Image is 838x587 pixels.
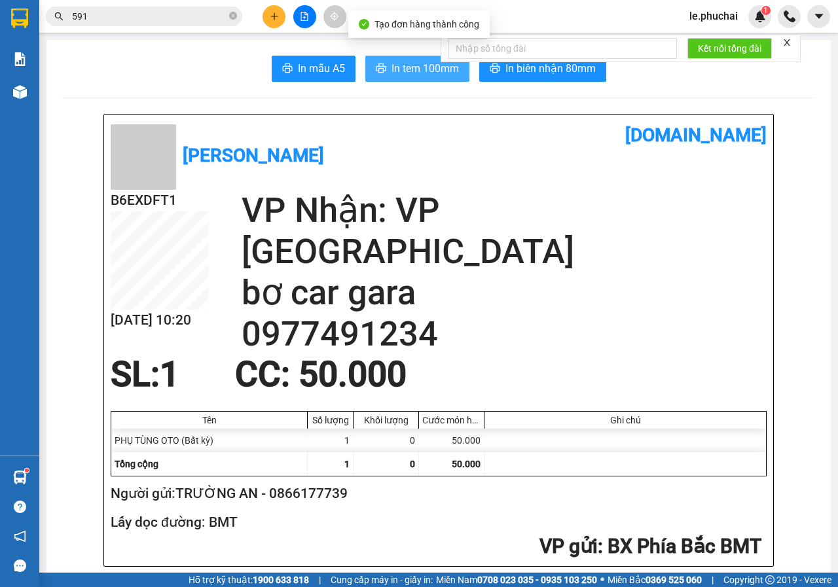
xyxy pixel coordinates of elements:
span: 1 [160,354,179,395]
span: DĐ: [125,77,144,90]
span: [PERSON_NAME] [125,91,274,114]
b: [DOMAIN_NAME] [625,124,767,146]
span: | [712,573,714,587]
div: 0 [354,429,419,452]
span: printer [376,63,386,75]
button: printerIn mẫu A5 [272,56,355,82]
sup: 1 [761,6,771,15]
span: SL: [111,354,160,395]
div: Tên [115,415,304,425]
button: plus [263,5,285,28]
h2: 0977491234 [242,313,767,355]
img: logo-vxr [11,9,28,28]
img: warehouse-icon [13,85,27,99]
div: CC : 50.000 [227,355,414,394]
span: le.phuchai [679,8,748,24]
span: close-circle [229,10,237,23]
span: close [782,38,792,47]
span: Miền Nam [436,573,597,587]
button: printerIn biên nhận 80mm [479,56,606,82]
span: copyright [765,575,774,584]
span: Kết nối tổng đài [698,41,761,56]
h2: B6EXDFT1 [111,190,209,211]
span: | [319,573,321,587]
h2: bơ car gara [242,272,767,313]
span: printer [490,63,500,75]
div: 1 [308,429,354,452]
span: file-add [300,12,309,21]
span: Miền Bắc [608,573,702,587]
span: Cung cấp máy in - giấy in: [331,573,433,587]
span: Tổng cộng [115,459,158,469]
span: question-circle [14,501,26,513]
div: 0984426889 [125,58,274,77]
span: Hỗ trợ kỹ thuật: [189,573,309,587]
span: close-circle [229,12,237,20]
span: search [54,12,64,21]
div: Cước món hàng [422,415,481,425]
span: 0 [410,459,415,469]
b: [PERSON_NAME] [183,145,324,166]
h2: : BX Phía Bắc BMT [111,533,761,560]
span: plus [270,12,279,21]
span: message [14,560,26,572]
span: notification [14,530,26,543]
span: caret-down [813,10,825,22]
span: BMT [30,77,71,99]
span: aim [330,12,339,21]
sup: 1 [25,469,29,472]
div: VP [GEOGRAPHIC_DATA] [125,11,274,43]
span: check-circle [359,19,369,29]
h2: Lấy dọc đường: BMT [111,512,761,533]
div: 0935671613 [11,58,116,77]
h2: VP Nhận: VP [GEOGRAPHIC_DATA] [242,190,767,272]
span: ⚪️ [600,577,604,582]
button: caret-down [807,5,830,28]
button: printerIn tem 100mm [365,56,469,82]
input: Tìm tên, số ĐT hoặc mã đơn [72,9,227,24]
div: PHỤ TÙNG OTO (Bất kỳ) [111,429,308,452]
span: 1 [763,6,768,15]
strong: 1900 633 818 [253,575,309,585]
span: printer [282,63,293,75]
span: Tạo đơn hàng thành công [374,19,479,29]
span: Gửi: [11,12,31,26]
span: VP gửi [539,535,598,558]
div: BX Phía Bắc BMT [11,11,116,43]
div: Số lượng [311,415,350,425]
h2: [DATE] 10:20 [111,310,209,331]
span: 50.000 [452,459,481,469]
span: DĐ: [11,84,30,98]
span: In biên nhận 80mm [505,60,596,77]
strong: 0708 023 035 - 0935 103 250 [477,575,597,585]
input: Nhập số tổng đài [448,38,677,59]
img: warehouse-icon [13,471,27,484]
button: Kết nối tổng đài [687,38,772,59]
span: Nhận: [125,12,156,26]
span: 1 [344,459,350,469]
div: THẢO VY [11,43,116,58]
span: In mẫu A5 [298,60,345,77]
div: ANH TRƯỜNG [125,43,274,58]
div: Khối lượng [357,415,415,425]
button: file-add [293,5,316,28]
img: icon-new-feature [754,10,766,22]
div: Ghi chú [488,415,763,425]
div: 50.000 [419,429,484,452]
strong: 0369 525 060 [646,575,702,585]
img: phone-icon [784,10,795,22]
button: aim [323,5,346,28]
span: In tem 100mm [392,60,459,77]
img: solution-icon [13,52,27,66]
h2: Người gửi: TRƯỜNG AN - 0866177739 [111,483,761,505]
